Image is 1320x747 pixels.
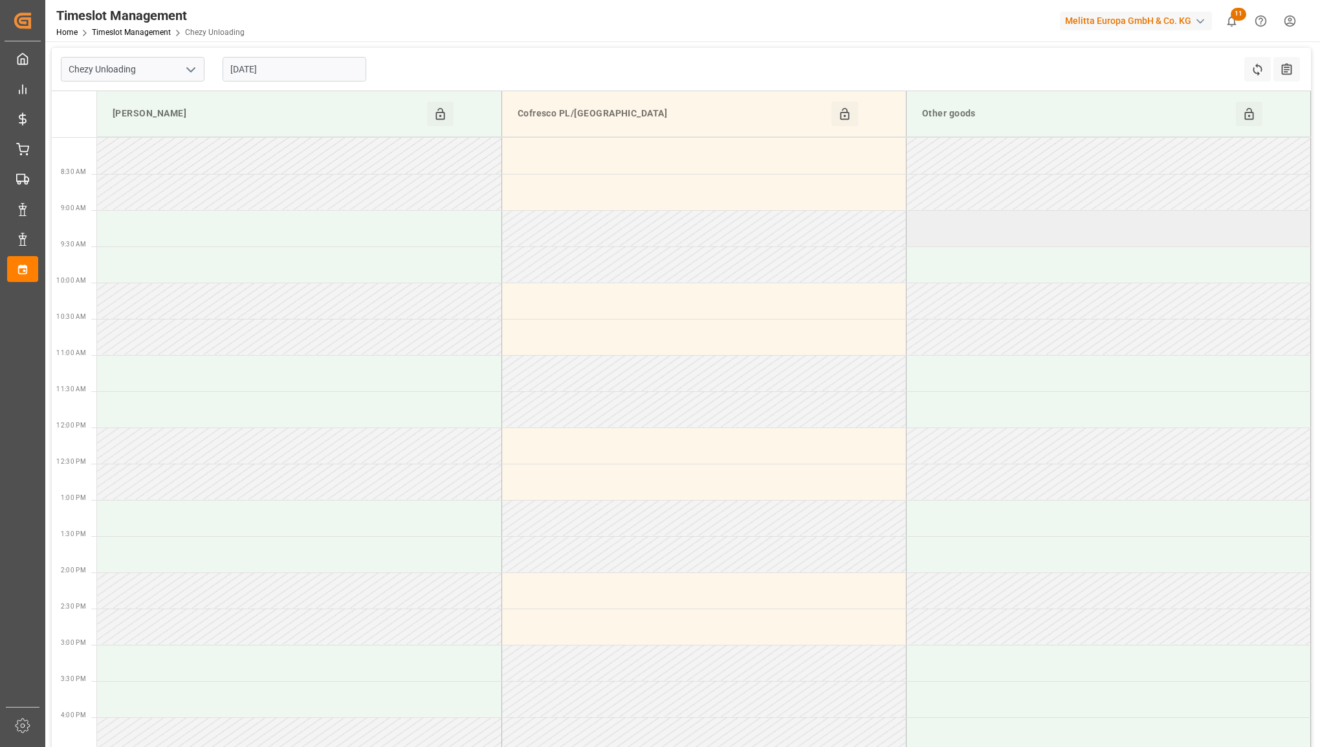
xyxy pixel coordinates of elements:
span: 10:30 AM [56,313,86,320]
span: 12:30 PM [56,458,86,465]
span: 1:30 PM [61,530,86,537]
span: 3:30 PM [61,675,86,682]
button: Melitta Europa GmbH & Co. KG [1060,8,1217,33]
span: 9:00 AM [61,204,86,211]
span: 3:00 PM [61,639,86,646]
span: 11 [1231,8,1246,21]
span: 2:00 PM [61,567,86,574]
input: Type to search/select [61,57,204,81]
div: Cofresco PL/[GEOGRAPHIC_DATA] [512,102,831,126]
input: DD-MM-YYYY [223,57,366,81]
button: open menu [181,60,200,80]
div: [PERSON_NAME] [107,102,427,126]
span: 9:30 AM [61,241,86,248]
span: 10:00 AM [56,277,86,284]
div: Timeslot Management [56,6,245,25]
span: 4:00 PM [61,711,86,719]
span: 8:30 AM [61,168,86,175]
span: 1:00 PM [61,494,86,501]
a: Timeslot Management [92,28,171,37]
span: 12:00 PM [56,422,86,429]
span: 11:30 AM [56,385,86,393]
div: Other goods [917,102,1237,126]
div: Melitta Europa GmbH & Co. KG [1060,12,1212,30]
button: show 11 new notifications [1217,6,1246,36]
button: Help Center [1246,6,1275,36]
span: 11:00 AM [56,349,86,356]
a: Home [56,28,78,37]
span: 2:30 PM [61,603,86,610]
